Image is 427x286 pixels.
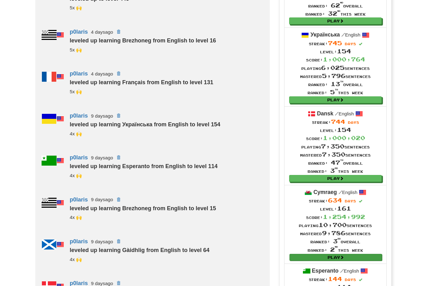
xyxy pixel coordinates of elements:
div: Ranked: this week [300,88,371,96]
strong: leveled up learning Français from English to level 131 [70,79,213,85]
sup: th [340,159,343,161]
small: 5x 🙌 [70,5,82,10]
span: 154 [337,126,351,133]
strong: leveled up learning Esperanto from English to level 114 [70,163,218,169]
span: 10,700 [319,221,347,228]
div: Level: [299,204,372,212]
a: Play [289,254,382,261]
span: 3 [330,167,338,174]
a: Play [289,175,382,182]
span: / [341,32,345,37]
div: Ranked: this week [300,167,371,175]
span: 47 [331,159,343,166]
div: Score: [299,213,372,221]
span: 1,254,992 [323,213,365,220]
span: / [340,268,344,274]
sup: nd [335,246,338,248]
span: 32 [328,10,340,17]
div: Streak: [299,196,372,204]
div: Level: [300,126,371,134]
div: Score: [300,134,371,142]
div: Playing sentences [299,221,372,229]
div: Ranked: overall [300,80,371,88]
div: Ranked: overall [298,1,373,9]
small: English [339,190,358,195]
small: 4 days ago [91,29,113,35]
small: segfault<br />superwinston<br />kupo03<br />19cupsofcoffee [70,257,82,262]
span: days [345,278,356,282]
strong: leveled up learning Українська from English to level 154 [70,121,220,128]
sup: nd [337,10,340,12]
span: / [339,189,342,195]
small: 19cupsofcoffee<br />segfault<br />kupo03<br />_cmns<br />superwinston [70,89,82,94]
span: Streak includes today. [359,42,362,46]
div: Ranked: overall [300,158,371,167]
sup: rd [335,167,338,169]
small: English [341,32,360,37]
a: p0laris [70,70,88,77]
small: segfault<br />superwinston<br />kupo03<br />19cupsofcoffee [70,173,82,178]
span: 1,000,020 [323,134,365,141]
div: Streak: [300,275,371,283]
span: 7,350 [322,151,345,158]
strong: Українська [310,32,340,38]
a: p0laris [70,238,88,245]
sup: th [340,80,343,83]
div: Ranked: this week [299,245,372,254]
strong: leveled up learning Brezhoneg from English to level 15 [70,205,216,211]
div: Playing sentences [300,64,371,72]
span: 154 [337,48,351,55]
span: Streak includes today. [359,200,362,203]
a: p0laris [70,113,88,119]
strong: Cymraeg [314,189,337,195]
small: 9 days ago [91,239,113,244]
small: 9 days ago [91,197,113,202]
span: 5 [330,89,338,95]
small: 4 days ago [91,71,113,76]
strong: leveled up learning Gàidhlig from English to level 64 [70,247,209,253]
small: English [340,269,359,274]
div: Streak: [300,39,371,47]
span: 9,786 [322,230,345,236]
small: 9 days ago [91,155,113,160]
span: days [345,199,356,203]
div: Mastered sentences [299,229,372,237]
span: 62 [331,2,343,9]
div: Level: [300,47,371,55]
div: Ranked: overall [299,237,372,245]
strong: leveled up learning Brezhoneg from English to level 16 [70,37,216,44]
small: 9 days ago [91,281,113,286]
a: p0laris [70,29,88,35]
sup: th [335,89,338,91]
span: days [345,42,356,46]
a: p0laris [70,196,88,202]
span: 6,025 [321,64,344,71]
sup: nd [340,2,343,4]
span: Streak includes today. [359,278,362,282]
span: 5,796 [322,72,345,79]
div: Score: [300,55,371,63]
div: Streak: [300,118,371,126]
small: segfault<br />superwinston<br />kupo03<br />19cupsofcoffee [70,131,82,136]
div: Ranked: this week [298,9,373,17]
span: 745 [328,40,342,46]
span: / [335,111,339,116]
span: 7,350 [321,143,344,150]
div: Mastered sentences [300,72,371,80]
small: English [335,111,354,116]
span: 3 [333,238,341,245]
span: 1,000,764 [323,56,365,63]
span: 13 [331,80,343,87]
span: 634 [328,197,342,204]
a: Play [289,96,382,103]
a: Play [289,17,382,24]
small: 9 days ago [91,113,113,119]
sup: rd [338,238,341,240]
span: 2 [330,246,338,253]
small: 19cupsofcoffee<br />segfault<br />kupo03<br />_cmns<br />superwinston [70,47,82,52]
span: 144 [328,275,342,282]
a: p0laris [70,154,88,161]
span: 161 [337,205,351,212]
strong: Esperanto [312,268,339,274]
strong: Dansk [317,110,334,117]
